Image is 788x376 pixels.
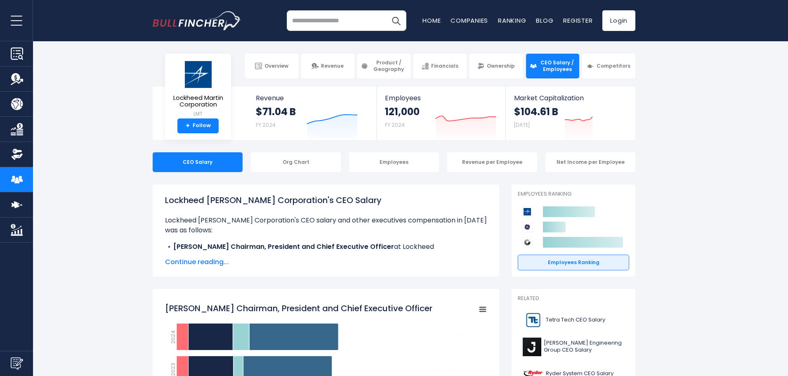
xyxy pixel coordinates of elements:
a: Revenue [301,54,354,78]
a: Employees 121,000 FY 2024 [377,87,505,140]
a: Product / Geography [357,54,411,78]
img: Ownership [11,148,23,161]
div: CEO Salary [153,152,243,172]
span: CEO Salary / Employees [539,59,576,72]
tspan: [PERSON_NAME] Chairman, President and Chief Executive Officer [165,303,432,314]
h1: Lockheed [PERSON_NAME] Corporation's CEO Salary [165,194,487,206]
a: Login [602,10,635,31]
img: bullfincher logo [153,11,241,30]
img: RTX Corporation competitors logo [522,237,533,248]
button: Search [386,10,406,31]
small: FY 2024 [385,121,405,128]
p: Related [518,295,629,302]
a: Employees Ranking [518,255,629,270]
strong: $71.04 B [256,105,296,118]
a: Companies [451,16,488,25]
span: Continue reading... [165,257,487,267]
strong: 121,000 [385,105,420,118]
small: FY 2024 [256,121,276,128]
a: CEO Salary / Employees [526,54,579,78]
a: Market Capitalization $104.61 B [DATE] [506,87,635,140]
small: LMT [172,110,224,118]
img: J logo [523,338,541,356]
a: Home [422,16,441,25]
div: Org Chart [251,152,341,172]
div: Net Income per Employee [545,152,635,172]
li: at Lockheed [PERSON_NAME] Corporation, received a total compensation of $23.75 M in [DATE]. [165,242,487,262]
span: Product / Geography [370,59,407,72]
strong: $104.61 B [514,105,558,118]
span: Ownership [487,63,515,69]
tspan: $23.75M [443,333,468,340]
a: Competitors [582,54,635,78]
a: Lockheed Martin Corporation LMT [171,60,225,118]
div: Revenue per Employee [447,152,537,172]
a: Financials [413,54,467,78]
p: Employees Ranking [518,191,629,198]
img: GE Aerospace competitors logo [522,222,533,232]
span: Employees [385,94,497,102]
span: Lockheed Martin Corporation [172,95,224,108]
span: Competitors [597,63,630,69]
a: Tetra Tech CEO Salary [518,309,629,331]
p: Lockheed [PERSON_NAME] Corporation's CEO salary and other executives compensation in [DATE] was a... [165,215,487,235]
b: [PERSON_NAME] Chairman, President and Chief Executive Officer [173,242,394,251]
strong: + [186,122,190,130]
a: Register [563,16,592,25]
tspan: $22.81M [432,366,458,373]
a: Revenue $71.04 B FY 2024 [248,87,377,140]
span: Overview [264,63,288,69]
span: Revenue [256,94,368,102]
span: Market Capitalization [514,94,626,102]
small: [DATE] [514,121,530,128]
span: Financials [431,63,458,69]
text: 2023 [169,363,177,376]
div: Employees [349,152,439,172]
a: Ranking [498,16,526,25]
text: 2024 [169,330,177,344]
a: Overview [245,54,298,78]
a: Go to homepage [153,11,241,30]
a: +Follow [177,118,219,133]
span: Tetra Tech CEO Salary [546,317,605,324]
img: Lockheed Martin Corporation competitors logo [522,206,533,217]
a: Blog [536,16,553,25]
a: Ownership [469,54,523,78]
span: Revenue [321,63,344,69]
span: [PERSON_NAME] Engineering Group CEO Salary [544,340,624,354]
img: TTEK logo [523,311,543,329]
a: [PERSON_NAME] Engineering Group CEO Salary [518,336,629,358]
